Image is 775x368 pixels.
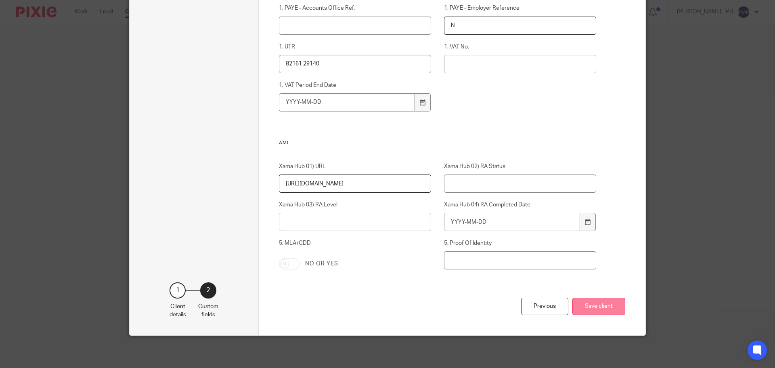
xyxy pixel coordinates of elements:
label: 1. PAYE - Employer Reference [444,4,597,12]
h3: AML [279,140,597,146]
label: 1. UTR [279,43,431,51]
label: 1. PAYE - Accounts Office Ref. [279,4,431,12]
label: 5. MLA/CDD [279,239,431,252]
label: 1. VAT Period End Date [279,81,431,89]
label: Xama Hub 03) RA Level [279,201,431,209]
label: Xama Hub 04) RA Completed Date [444,201,597,209]
div: 1 [170,282,186,299]
input: YYYY-MM-DD [279,93,415,111]
p: Custom fields [198,303,218,319]
label: No or yes [305,260,338,268]
p: Client details [170,303,186,319]
div: Previous [521,298,568,315]
input: YYYY-MM-DD [444,213,580,231]
label: Xama Hub 01) URL [279,162,431,170]
label: Xama Hub 02) RA Status [444,162,597,170]
button: Save client [572,298,625,315]
div: 2 [200,282,216,299]
label: 5. Proof Of Identity [444,239,597,247]
label: 1. VAT No. [444,43,597,51]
